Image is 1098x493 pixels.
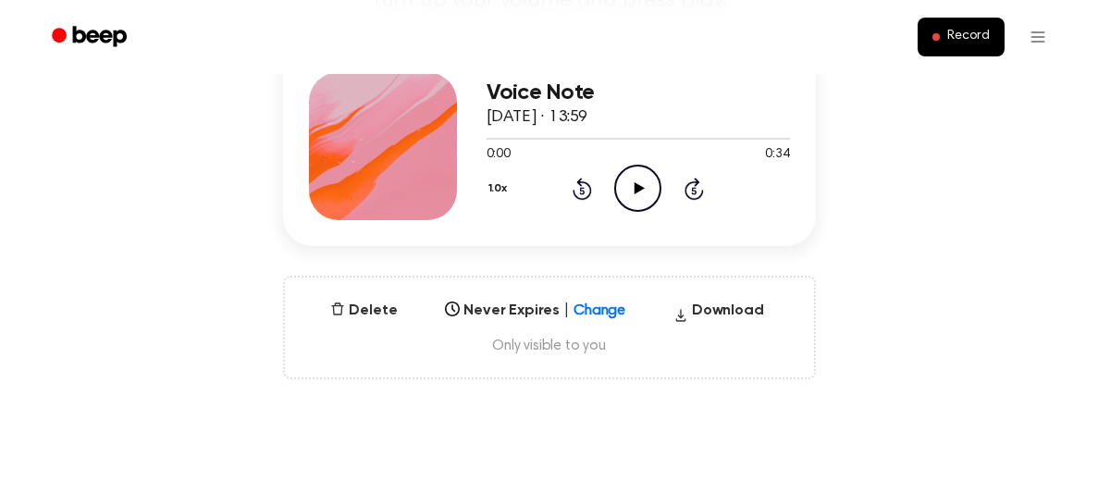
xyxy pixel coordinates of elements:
span: 0:34 [765,145,789,165]
button: Record [918,18,1004,56]
span: Only visible to you [307,337,792,355]
button: Download [666,300,771,329]
span: Record [947,29,989,45]
span: [DATE] · 13:59 [487,109,588,126]
button: 1.0x [487,173,514,204]
button: Delete [323,300,404,322]
a: Beep [39,19,143,55]
span: 0:00 [487,145,511,165]
h3: Voice Note [487,80,790,105]
button: Open menu [1016,15,1060,59]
